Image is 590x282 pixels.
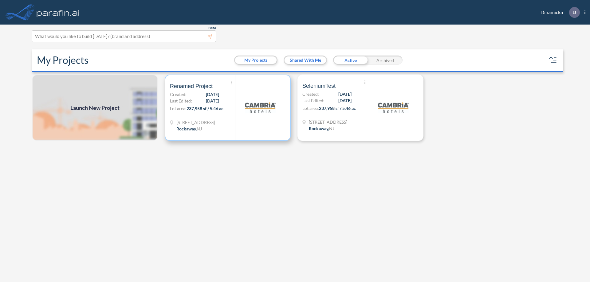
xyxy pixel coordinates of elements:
[170,83,213,90] span: Renamed Project
[70,104,120,112] span: Launch New Project
[302,97,324,104] span: Last Edited:
[368,56,403,65] div: Archived
[378,92,409,123] img: logo
[319,106,356,111] span: 237,958 sf / 5.46 ac
[170,106,187,111] span: Lot area:
[572,10,576,15] p: D
[206,91,219,98] span: [DATE]
[35,6,81,18] img: logo
[32,75,158,141] a: Launch New Project
[338,97,352,104] span: [DATE]
[170,91,187,98] span: Created:
[187,106,223,111] span: 237,958 sf / 5.46 ac
[302,106,319,111] span: Lot area:
[170,98,192,104] span: Last Edited:
[176,126,197,131] span: Rockaway ,
[548,55,558,65] button: sort
[309,125,334,132] div: Rockaway, NJ
[176,119,215,126] span: 321 Mt Hope Ave
[37,54,88,66] h2: My Projects
[208,25,216,30] span: Beta
[338,91,352,97] span: [DATE]
[176,126,202,132] div: Rockaway, NJ
[531,7,585,18] div: Dinamicka
[309,119,347,125] span: 321 Mt Hope Ave
[32,75,158,141] img: add
[333,56,368,65] div: Active
[302,91,319,97] span: Created:
[235,56,277,64] button: My Projects
[206,98,219,104] span: [DATE]
[285,56,326,64] button: Shared With Me
[329,126,334,131] span: NJ
[302,82,336,90] span: SeleniumTest
[245,92,276,123] img: logo
[309,126,329,131] span: Rockaway ,
[197,126,202,131] span: NJ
